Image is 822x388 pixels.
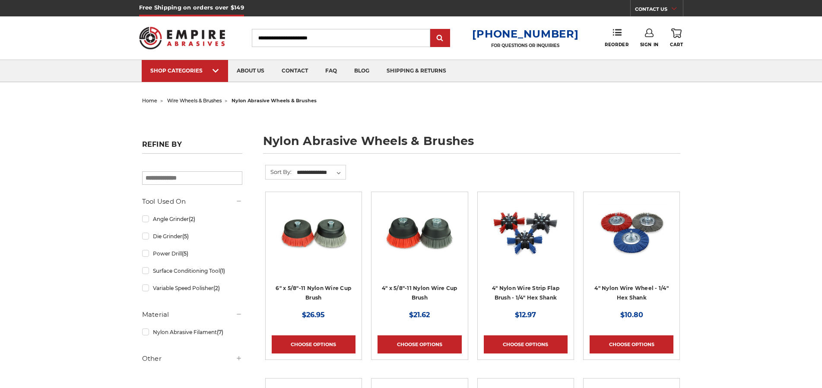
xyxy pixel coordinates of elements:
[228,60,273,82] a: about us
[472,28,578,40] a: [PHONE_NUMBER]
[232,98,317,104] span: nylon abrasive wheels & brushes
[217,329,223,335] span: (7)
[484,198,568,282] a: 4 inch strip flap brush
[620,311,643,319] span: $10.80
[142,140,242,154] h5: Refine by
[346,60,378,82] a: blog
[295,166,346,179] select: Sort By:
[670,42,683,47] span: Cart
[484,335,568,353] a: Choose Options
[491,198,560,267] img: 4 inch strip flap brush
[635,4,683,16] a: CONTACT US
[182,250,188,257] span: (5)
[378,60,455,82] a: shipping & returns
[670,28,683,47] a: Cart
[142,229,242,244] a: Die Grinder
[378,198,461,282] a: 4" x 5/8"-11 Nylon Wire Cup Brushes
[276,285,351,301] a: 6" x 5/8"-11 Nylon Wire Cup Brush
[167,98,222,104] a: wire wheels & brushes
[142,211,242,227] a: Angle Grinder
[640,42,659,47] span: Sign In
[142,246,242,261] a: Power Drill
[263,135,680,154] h1: nylon abrasive wheels & brushes
[605,28,628,47] a: Reorder
[150,67,219,74] div: SHOP CATEGORIES
[142,325,242,340] a: Nylon Abrasive Filament
[142,98,157,104] a: home
[272,335,355,353] a: Choose Options
[142,281,242,296] a: Variable Speed Polisher
[189,216,195,222] span: (2)
[432,30,449,47] input: Submit
[220,268,225,274] span: (1)
[594,285,669,301] a: 4" Nylon Wire Wheel - 1/4" Hex Shank
[273,60,317,82] a: contact
[142,263,242,278] a: Surface Conditioning Tool
[605,42,628,47] span: Reorder
[142,353,242,364] h5: Other
[142,196,242,207] h5: Tool Used On
[272,198,355,282] a: 6" x 5/8"-11 Nylon Wire Wheel Cup Brushes
[492,285,559,301] a: 4" Nylon Wire Strip Flap Brush - 1/4" Hex Shank
[279,198,348,267] img: 6" x 5/8"-11 Nylon Wire Wheel Cup Brushes
[317,60,346,82] a: faq
[472,43,578,48] p: FOR QUESTIONS OR INQUIRIES
[382,285,457,301] a: 4" x 5/8"-11 Nylon Wire Cup Brush
[302,311,325,319] span: $26.95
[515,311,536,319] span: $12.97
[213,285,220,291] span: (2)
[597,198,666,267] img: 4 inch nylon wire wheel for drill
[590,198,673,282] a: 4 inch nylon wire wheel for drill
[409,311,430,319] span: $21.62
[182,233,189,240] span: (5)
[266,165,292,178] label: Sort By:
[139,21,225,55] img: Empire Abrasives
[385,198,454,267] img: 4" x 5/8"-11 Nylon Wire Cup Brushes
[142,309,242,320] h5: Material
[590,335,673,353] a: Choose Options
[378,335,461,353] a: Choose Options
